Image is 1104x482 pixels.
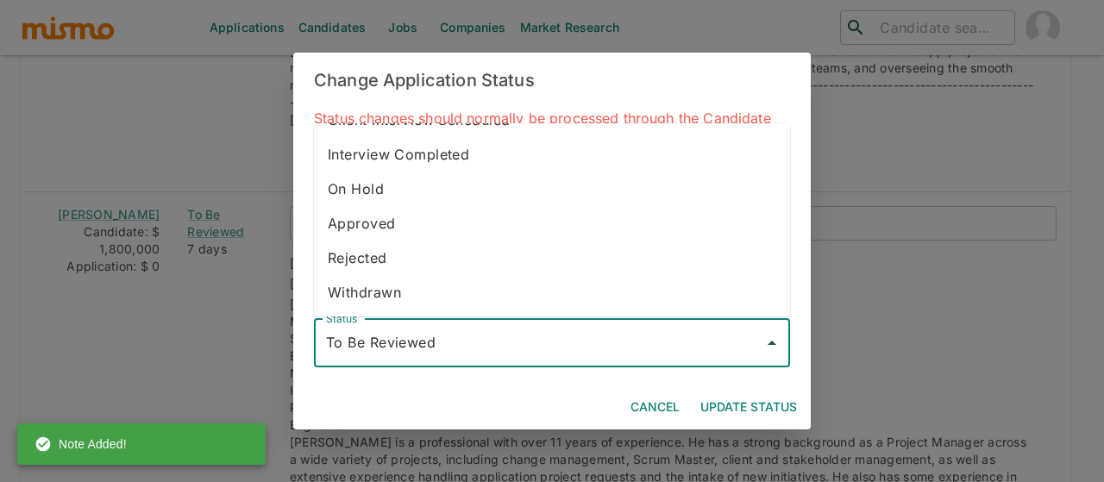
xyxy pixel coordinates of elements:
button: Close [760,331,784,355]
li: Rejected [314,241,790,275]
span: Status changes should normally be processed through the Candidate tab. [314,110,771,148]
button: Cancel [624,391,687,423]
button: Update Status [693,391,804,423]
li: Approved [314,206,790,241]
li: Withdrawn [314,275,790,310]
label: Status [326,311,357,326]
h2: Change Application Status [293,53,811,108]
li: On Hold [314,172,790,206]
li: Interview Completed [314,137,790,172]
div: Note Added! [34,429,127,460]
